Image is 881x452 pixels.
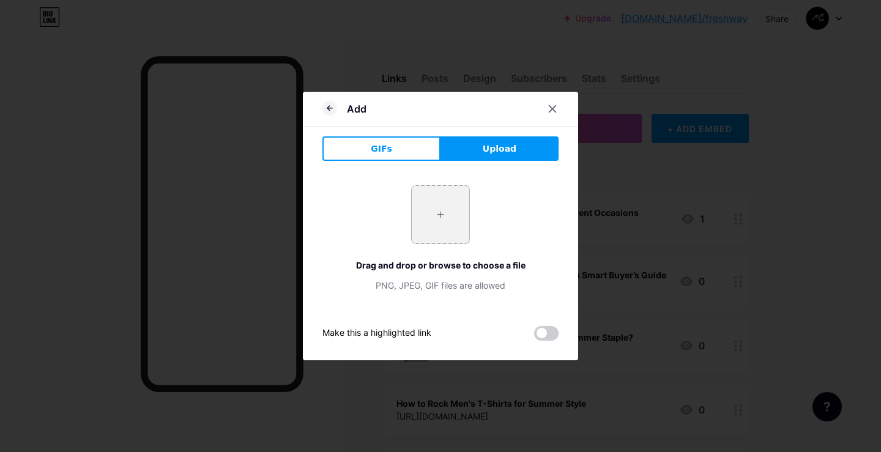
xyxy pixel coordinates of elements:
div: Make this a highlighted link [322,326,431,341]
div: Add [347,102,366,116]
div: Drag and drop or browse to choose a file [322,259,559,272]
span: GIFs [371,143,392,155]
button: Upload [441,136,559,161]
span: Upload [483,143,516,155]
button: GIFs [322,136,441,161]
div: PNG, JPEG, GIF files are allowed [322,279,559,292]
